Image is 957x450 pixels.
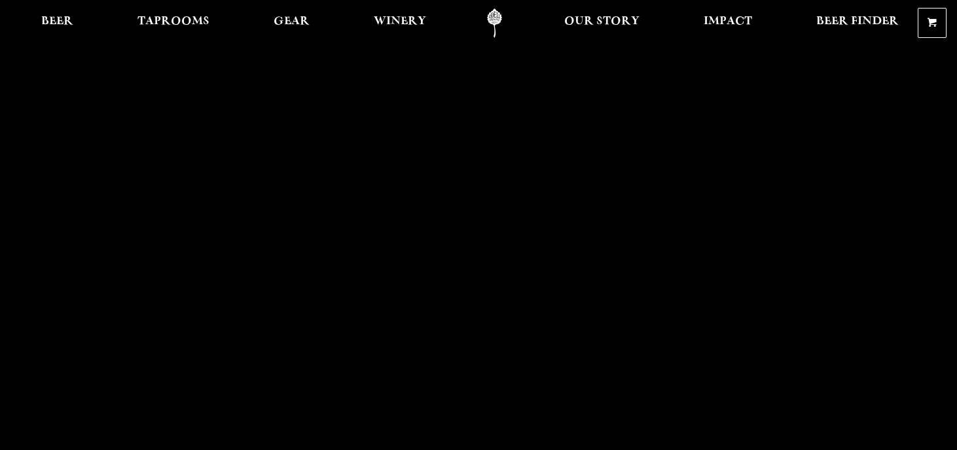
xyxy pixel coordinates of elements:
[33,9,82,38] a: Beer
[265,9,318,38] a: Gear
[556,9,648,38] a: Our Story
[274,16,310,27] span: Gear
[41,16,73,27] span: Beer
[816,16,899,27] span: Beer Finder
[137,16,209,27] span: Taprooms
[695,9,761,38] a: Impact
[808,9,907,38] a: Beer Finder
[129,9,218,38] a: Taprooms
[365,9,435,38] a: Winery
[470,9,519,38] a: Odell Home
[704,16,752,27] span: Impact
[374,16,426,27] span: Winery
[564,16,640,27] span: Our Story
